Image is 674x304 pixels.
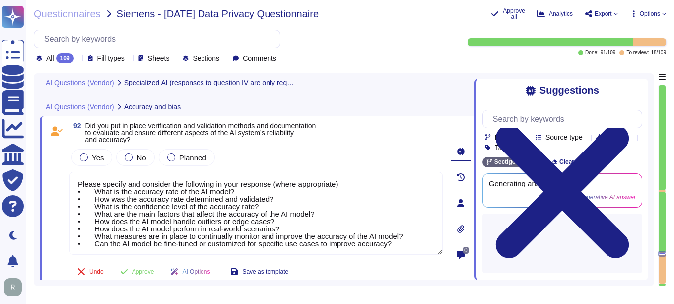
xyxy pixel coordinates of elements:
[148,55,170,62] span: Sheets
[56,53,74,63] div: 109
[92,153,104,162] span: Yes
[601,50,616,55] span: 91 / 109
[488,110,642,128] input: Search by keywords
[2,276,29,298] button: user
[124,103,181,110] span: Accuracy and bias
[491,8,525,20] button: Approve all
[549,11,573,17] span: Analytics
[626,50,649,55] span: To review:
[112,262,162,282] button: Approve
[595,11,612,17] span: Export
[4,278,22,296] img: user
[69,122,81,129] span: 92
[89,269,104,275] span: Undo
[69,172,443,255] textarea: Please specify and consider the following in your response (where appropriate) • What is the accu...
[132,269,154,275] span: Approve
[97,55,125,62] span: Fill types
[34,9,101,19] span: Questionnaires
[222,262,296,282] button: Save as template
[503,8,525,20] span: Approve all
[179,153,206,162] span: Planned
[585,50,599,55] span: Done:
[136,153,146,162] span: No
[193,55,219,62] span: Sections
[640,11,660,17] span: Options
[182,269,210,275] span: AI Options
[117,9,319,19] span: Siemens - [DATE] Data Privacy Questionnaire
[243,55,276,62] span: Comments
[124,79,294,86] span: Specialized AI (responses to question IV are only required for AI systems other than systems that...
[651,50,666,55] span: 18 / 109
[46,55,54,62] span: All
[46,79,114,86] span: AI Questions (Vendor)
[39,30,280,48] input: Search by keywords
[242,269,288,275] span: Save as template
[69,262,112,282] button: Undo
[463,247,469,254] span: 0
[46,103,114,110] span: AI Questions (Vendor)
[537,10,573,18] button: Analytics
[85,122,316,144] span: Did you put in place verification and validation methods and documentation to evaluate and ensure...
